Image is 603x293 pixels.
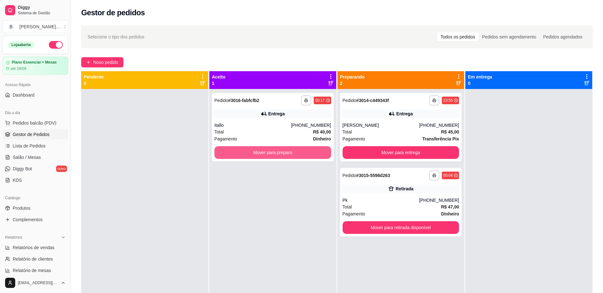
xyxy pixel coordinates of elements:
[343,203,352,210] span: Total
[3,152,68,162] a: Salão / Mesas
[479,32,540,41] div: Pedidos sem agendamento
[13,154,41,160] span: Salão / Mesas
[13,166,32,172] span: Diggy Bot
[540,32,586,41] div: Pedidos agendados
[340,74,365,80] p: Preparando
[3,141,68,151] a: Lista de Pedidos
[437,32,479,41] div: Todos os pedidos
[343,173,357,178] span: Pedido
[13,205,30,211] span: Produtos
[13,92,35,98] span: Dashboard
[8,24,14,30] span: B
[3,265,68,276] a: Relatório de mesas
[343,210,365,217] span: Pagamento
[18,5,66,10] span: Diggy
[10,66,26,71] article: até 28/09
[343,135,365,142] span: Pagamento
[268,111,285,117] div: Entrega
[18,10,66,16] span: Sistema de Gestão
[396,186,413,192] div: Retirada
[343,221,459,234] button: Mover para retirada disponível
[3,254,68,264] a: Relatório de clientes
[313,129,331,134] strong: R$ 40,00
[3,275,68,290] button: [EMAIL_ADDRESS][DOMAIN_NAME]
[468,74,492,80] p: Em entrega
[13,216,43,223] span: Complementos
[212,80,226,86] p: 1
[81,8,145,18] h2: Gestor de pedidos
[212,74,226,80] p: Aceito
[343,197,419,203] div: Pk
[88,33,144,40] span: Selecione o tipo dos pedidos
[13,143,46,149] span: Lista de Pedidos
[3,203,68,213] a: Produtos
[356,98,389,103] strong: # 3014-c449343f
[228,98,259,103] strong: # 3016-fabfcfb2
[468,80,492,86] p: 0
[3,175,68,185] a: KDS
[3,80,68,90] div: Acesso Rápido
[3,20,68,33] button: Select a team
[93,59,118,66] span: Novo pedido
[13,267,51,274] span: Relatório de mesas
[396,111,413,117] div: Entrega
[343,98,357,103] span: Pedido
[214,128,224,135] span: Total
[13,131,49,138] span: Gestor de Pedidos
[86,60,91,65] span: plus
[3,57,68,75] a: Plano Essencial + Mesasaté 28/09
[84,80,104,86] p: 0
[18,280,58,285] span: [EMAIL_ADDRESS][DOMAIN_NAME]
[419,122,459,128] div: [PHONE_NUMBER]
[343,128,352,135] span: Total
[343,122,419,128] div: [PERSON_NAME]
[441,129,459,134] strong: R$ 45,00
[422,136,459,141] strong: Transferência Pix
[8,41,34,48] div: Loja aberta
[3,129,68,140] a: Gestor de Pedidos
[419,197,459,203] div: [PHONE_NUMBER]
[3,3,68,18] a: DiggySistema de Gestão
[441,211,459,216] strong: Dinheiro
[443,98,453,103] div: 23:55
[3,90,68,100] a: Dashboard
[13,244,55,251] span: Relatórios de vendas
[214,135,237,142] span: Pagamento
[356,173,390,178] strong: # 3015-5598d263
[12,60,57,65] article: Plano Essencial + Mesas
[3,118,68,128] button: Pedidos balcão (PDV)
[49,41,63,49] button: Alterar Status
[315,98,324,103] div: 00:17
[313,136,331,141] strong: Dinheiro
[3,193,68,203] div: Catálogo
[13,177,22,183] span: KDS
[291,122,331,128] div: [PHONE_NUMBER]
[443,173,453,178] div: 00:04
[3,242,68,253] a: Relatórios de vendas
[84,74,104,80] p: Pendente
[214,146,331,159] button: Mover para preparo
[214,98,228,103] span: Pedido
[214,122,291,128] div: Itallo
[19,24,60,30] div: [PERSON_NAME] ...
[13,120,56,126] span: Pedidos balcão (PDV)
[13,256,53,262] span: Relatório de clientes
[81,57,123,67] button: Novo pedido
[3,164,68,174] a: Diggy Botnovo
[3,215,68,225] a: Complementos
[441,204,459,209] strong: R$ 47,00
[340,80,365,86] p: 2
[5,235,22,240] span: Relatórios
[3,108,68,118] div: Dia a dia
[343,146,459,159] button: Mover para entrega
